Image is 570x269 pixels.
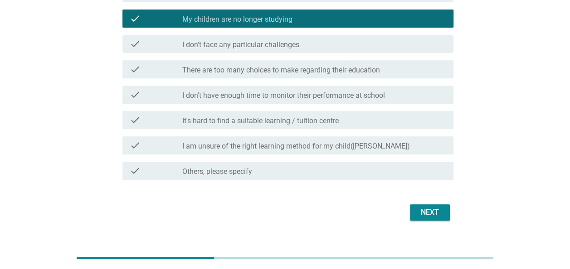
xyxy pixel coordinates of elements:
[417,207,443,218] div: Next
[182,91,385,100] label: I don't have enough time to monitor their performance at school
[130,38,141,49] i: check
[130,115,141,125] i: check
[182,116,339,125] label: It's hard to find a suitable learning / tuition centre
[130,165,141,176] i: check
[182,167,252,176] label: Others, please specify
[130,64,141,75] i: check
[182,15,292,24] label: My children are no longer studying
[182,66,380,75] label: There are too many choices to make regarding their education
[182,142,410,151] label: I am unsure of the right learning method for my child([PERSON_NAME])
[130,89,141,100] i: check
[410,204,450,221] button: Next
[130,140,141,151] i: check
[130,13,141,24] i: check
[182,40,299,49] label: I don't face any particular challenges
